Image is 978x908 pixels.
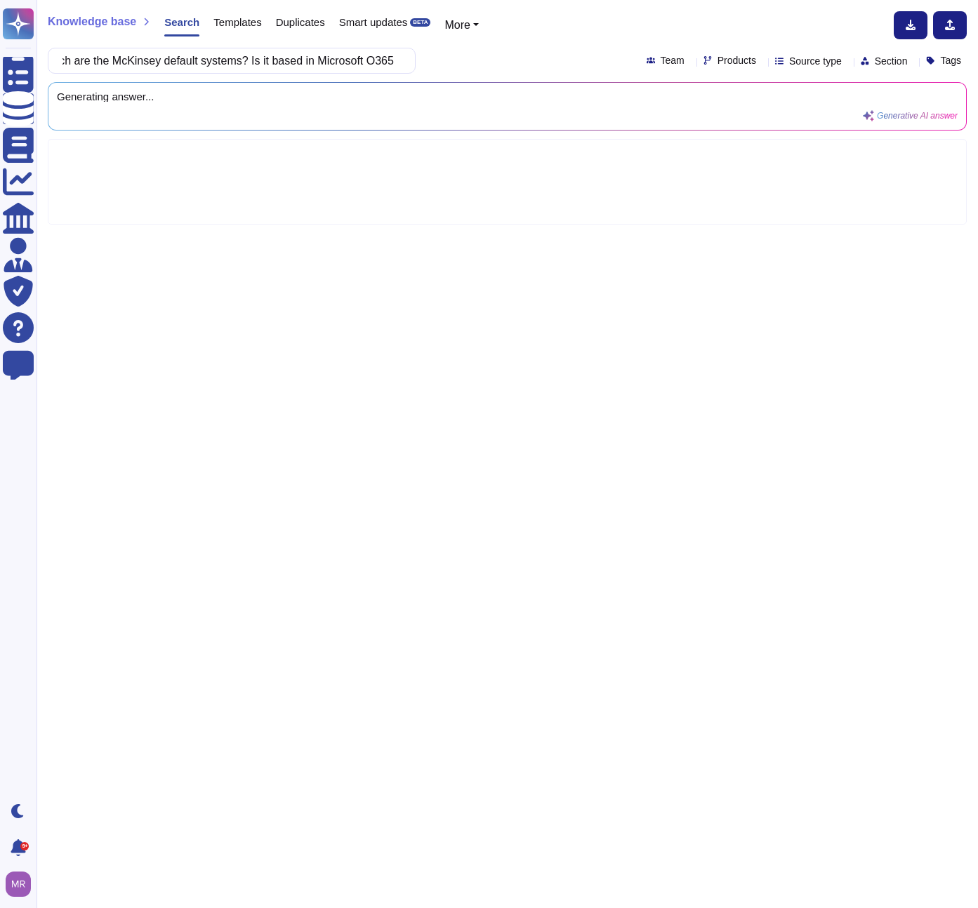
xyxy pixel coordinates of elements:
[444,19,470,31] span: More
[410,18,430,27] div: BETA
[875,56,908,66] span: Section
[276,17,325,27] span: Duplicates
[20,842,29,850] div: 9+
[940,55,961,65] span: Tags
[6,872,31,897] img: user
[57,91,958,102] span: Generating answer...
[213,17,261,27] span: Templates
[339,17,408,27] span: Smart updates
[444,17,479,34] button: More
[3,869,41,900] button: user
[789,56,842,66] span: Source type
[877,112,958,120] span: Generative AI answer
[661,55,685,65] span: Team
[55,48,401,73] input: Search a question or template...
[164,17,199,27] span: Search
[48,16,136,27] span: Knowledge base
[718,55,756,65] span: Products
